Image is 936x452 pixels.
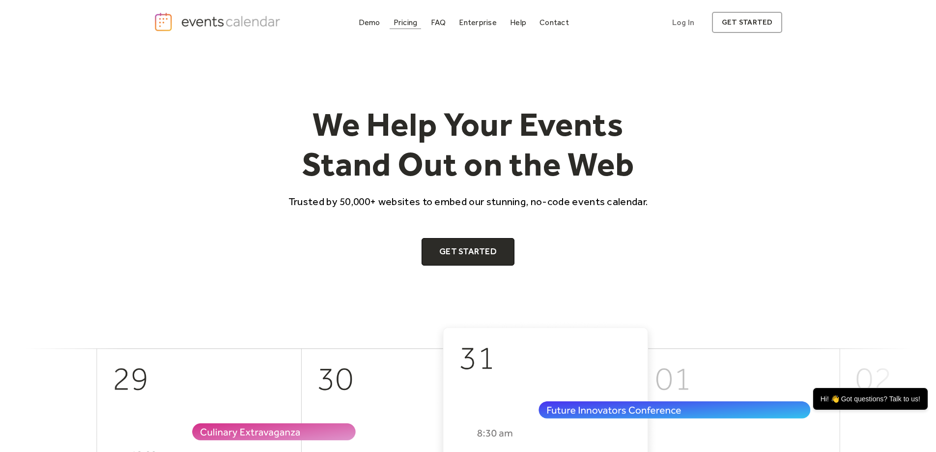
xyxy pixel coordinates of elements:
[394,20,418,25] div: Pricing
[422,238,514,266] a: Get Started
[662,12,704,33] a: Log In
[390,16,422,29] a: Pricing
[455,16,500,29] a: Enterprise
[712,12,782,33] a: get started
[154,12,284,32] a: home
[431,20,446,25] div: FAQ
[506,16,530,29] a: Help
[427,16,450,29] a: FAQ
[459,20,496,25] div: Enterprise
[539,20,569,25] div: Contact
[510,20,526,25] div: Help
[280,104,657,184] h1: We Help Your Events Stand Out on the Web
[355,16,384,29] a: Demo
[280,194,657,209] p: Trusted by 50,000+ websites to embed our stunning, no-code events calendar.
[536,16,573,29] a: Contact
[359,20,380,25] div: Demo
